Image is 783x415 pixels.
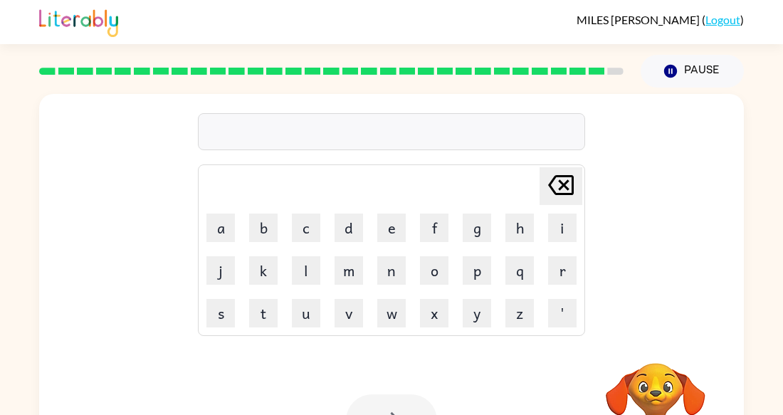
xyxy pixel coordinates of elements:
button: m [335,256,363,285]
button: h [505,214,534,242]
button: i [548,214,577,242]
button: f [420,214,448,242]
button: v [335,299,363,327]
button: c [292,214,320,242]
button: s [206,299,235,327]
button: w [377,299,406,327]
button: j [206,256,235,285]
button: p [463,256,491,285]
button: Pause [641,55,744,88]
span: MILES [PERSON_NAME] [577,13,702,26]
button: r [548,256,577,285]
button: y [463,299,491,327]
button: q [505,256,534,285]
button: d [335,214,363,242]
button: ' [548,299,577,327]
button: k [249,256,278,285]
a: Logout [705,13,740,26]
button: t [249,299,278,327]
button: e [377,214,406,242]
button: b [249,214,278,242]
button: x [420,299,448,327]
button: a [206,214,235,242]
button: l [292,256,320,285]
img: Literably [39,6,118,37]
button: n [377,256,406,285]
button: o [420,256,448,285]
button: z [505,299,534,327]
button: u [292,299,320,327]
div: ( ) [577,13,744,26]
button: g [463,214,491,242]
